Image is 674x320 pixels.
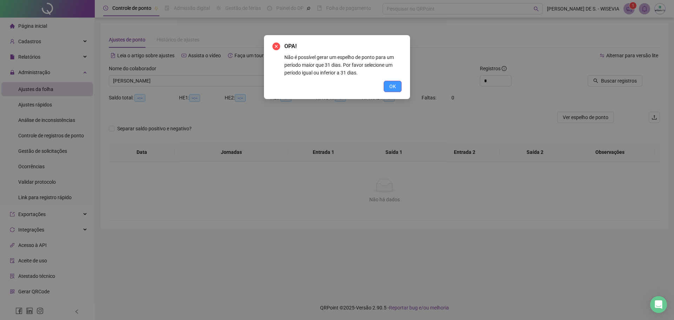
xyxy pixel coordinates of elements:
span: OK [389,83,396,90]
span: OPA! [284,42,402,51]
div: Não é possível gerar um espelho de ponto para um período maior que 31 dias. Por favor selecione u... [284,53,402,77]
button: OK [384,81,402,92]
span: close-circle [272,43,280,50]
div: Open Intercom Messenger [650,296,667,313]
